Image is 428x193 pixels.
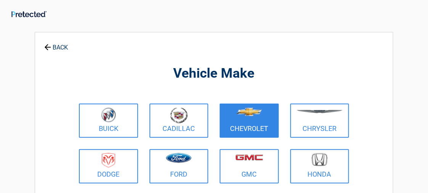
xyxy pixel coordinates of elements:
[296,110,343,113] img: chrysler
[166,153,191,163] img: ford
[290,149,349,183] a: Honda
[79,149,138,183] a: Dodge
[237,108,262,116] img: chevrolet
[150,104,209,138] a: Cadillac
[220,149,279,183] a: GMC
[102,153,115,168] img: dodge
[101,107,116,123] img: buick
[43,37,69,51] a: BACK
[79,104,138,138] a: Buick
[150,149,209,183] a: Ford
[77,65,351,83] h2: Vehicle Make
[312,153,328,166] img: honda
[290,104,349,138] a: Chrysler
[235,154,263,161] img: gmc
[170,107,188,123] img: cadillac
[11,11,47,18] img: Main Logo
[220,104,279,138] a: Chevrolet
